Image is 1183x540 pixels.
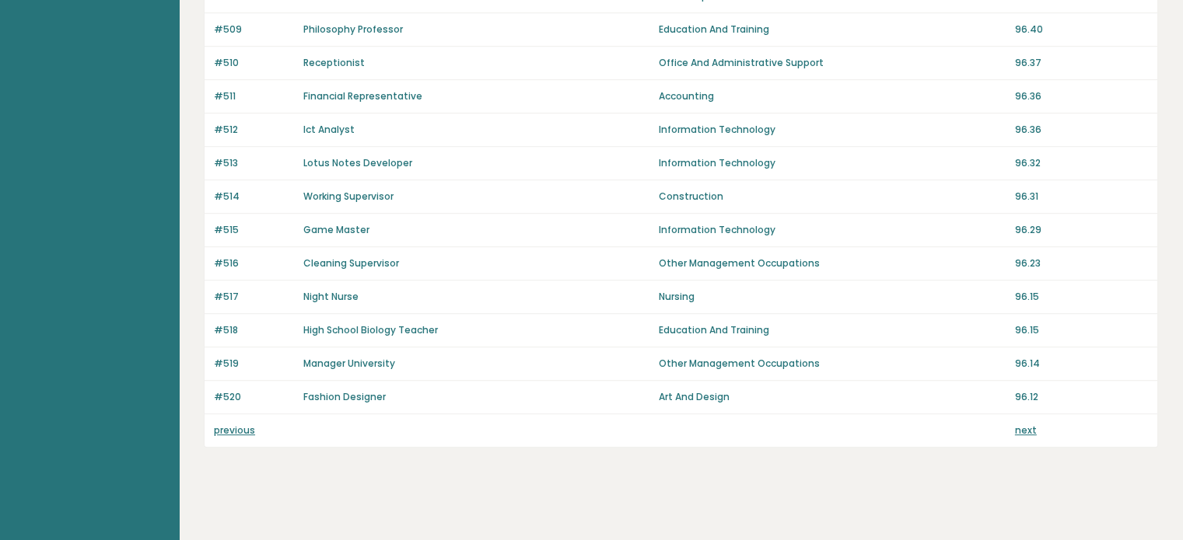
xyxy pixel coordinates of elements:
[303,190,394,203] a: Working Supervisor
[303,56,365,69] a: Receptionist
[303,290,359,303] a: Night Nurse
[1015,290,1148,304] p: 96.15
[214,156,294,170] p: #513
[1015,390,1148,404] p: 96.12
[659,390,1005,404] p: Art And Design
[214,190,294,204] p: #514
[659,357,1005,371] p: Other Management Occupations
[1015,357,1148,371] p: 96.14
[1015,123,1148,137] p: 96.36
[303,223,369,236] a: Game Master
[1015,223,1148,237] p: 96.29
[214,89,294,103] p: #511
[214,123,294,137] p: #512
[659,223,1005,237] p: Information Technology
[214,223,294,237] p: #515
[214,357,294,371] p: #519
[303,156,412,169] a: Lotus Notes Developer
[214,390,294,404] p: #520
[1015,423,1037,437] a: next
[303,89,422,103] a: Financial Representative
[303,357,395,370] a: Manager University
[1015,323,1148,337] p: 96.15
[303,256,399,270] a: Cleaning Supervisor
[214,423,255,437] a: previous
[303,323,438,336] a: High School Biology Teacher
[303,23,403,36] a: Philosophy Professor
[659,89,1005,103] p: Accounting
[1015,256,1148,270] p: 96.23
[659,190,1005,204] p: Construction
[1015,56,1148,70] p: 96.37
[214,256,294,270] p: #516
[303,390,386,403] a: Fashion Designer
[214,23,294,37] p: #509
[1015,89,1148,103] p: 96.36
[659,23,1005,37] p: Education And Training
[214,290,294,304] p: #517
[1015,190,1148,204] p: 96.31
[659,56,1005,70] p: Office And Administrative Support
[659,156,1005,170] p: Information Technology
[214,323,294,337] p: #518
[214,56,294,70] p: #510
[1015,23,1148,37] p: 96.40
[659,290,1005,304] p: Nursing
[303,123,355,136] a: Ict Analyst
[1015,156,1148,170] p: 96.32
[659,256,1005,270] p: Other Management Occupations
[659,323,1005,337] p: Education And Training
[659,123,1005,137] p: Information Technology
